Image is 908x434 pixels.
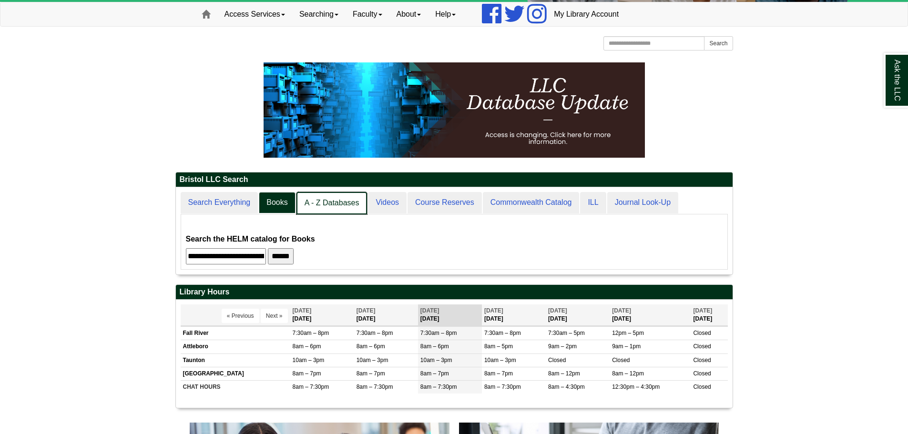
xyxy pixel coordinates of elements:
span: 7:30am – 5pm [548,330,585,336]
a: A - Z Databases [296,192,367,214]
span: [DATE] [693,307,712,314]
a: Journal Look-Up [607,192,678,213]
span: 8am – 7:30pm [293,384,329,390]
th: [DATE] [610,304,691,326]
span: 8am – 12pm [612,370,644,377]
span: Closed [548,357,566,363]
span: 7:30am – 8pm [357,330,393,336]
a: About [389,2,428,26]
span: [DATE] [612,307,631,314]
span: [DATE] [420,307,439,314]
a: Search Everything [181,192,258,213]
span: 8am – 6pm [357,343,385,350]
span: 8am – 6pm [420,343,449,350]
span: 10am – 3pm [484,357,516,363]
th: [DATE] [482,304,546,326]
td: Attleboro [181,340,290,353]
span: 8am – 7pm [293,370,321,377]
span: [DATE] [357,307,376,314]
span: 8am – 7pm [420,370,449,377]
span: [DATE] [293,307,312,314]
span: 10am – 3pm [420,357,452,363]
a: Course Reserves [408,192,482,213]
span: 8am – 7pm [484,370,513,377]
td: CHAT HOURS [181,380,290,394]
span: 8am – 7:30pm [357,384,393,390]
label: Search the HELM catalog for Books [186,232,315,246]
span: 9am – 1pm [612,343,641,350]
th: [DATE] [546,304,610,326]
span: Closed [693,384,711,390]
a: Searching [292,2,346,26]
a: Books [259,192,295,213]
span: 8am – 12pm [548,370,580,377]
span: 8am – 6pm [293,343,321,350]
span: 7:30am – 8pm [293,330,329,336]
span: [DATE] [484,307,503,314]
span: Closed [693,357,711,363]
button: Next » [261,309,288,323]
a: My Library Account [547,2,626,26]
span: 8am – 7:30pm [484,384,521,390]
span: 12pm – 5pm [612,330,644,336]
span: 7:30am – 8pm [484,330,521,336]
button: Search [704,36,733,50]
th: [DATE] [418,304,482,326]
a: Access Services [217,2,292,26]
span: 9am – 2pm [548,343,577,350]
span: Closed [612,357,630,363]
td: Fall River [181,327,290,340]
span: 12:30pm – 4:30pm [612,384,660,390]
td: [GEOGRAPHIC_DATA] [181,367,290,380]
a: Videos [368,192,407,213]
span: 10am – 3pm [293,357,325,363]
a: Commonwealth Catalog [483,192,580,213]
a: Help [428,2,463,26]
th: [DATE] [691,304,727,326]
span: 10am – 3pm [357,357,388,363]
span: 8am – 7:30pm [420,384,457,390]
img: HTML tutorial [264,62,645,158]
td: Taunton [181,353,290,367]
span: [DATE] [548,307,567,314]
div: Books [186,219,723,264]
span: 7:30am – 8pm [420,330,457,336]
button: « Previous [222,309,259,323]
a: Faculty [346,2,389,26]
th: [DATE] [290,304,354,326]
span: 8am – 4:30pm [548,384,585,390]
span: 8am – 7pm [357,370,385,377]
th: [DATE] [354,304,418,326]
span: Closed [693,330,711,336]
h2: Bristol LLC Search [176,172,733,187]
h2: Library Hours [176,285,733,300]
span: 8am – 5pm [484,343,513,350]
span: Closed [693,343,711,350]
span: Closed [693,370,711,377]
a: ILL [580,192,606,213]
